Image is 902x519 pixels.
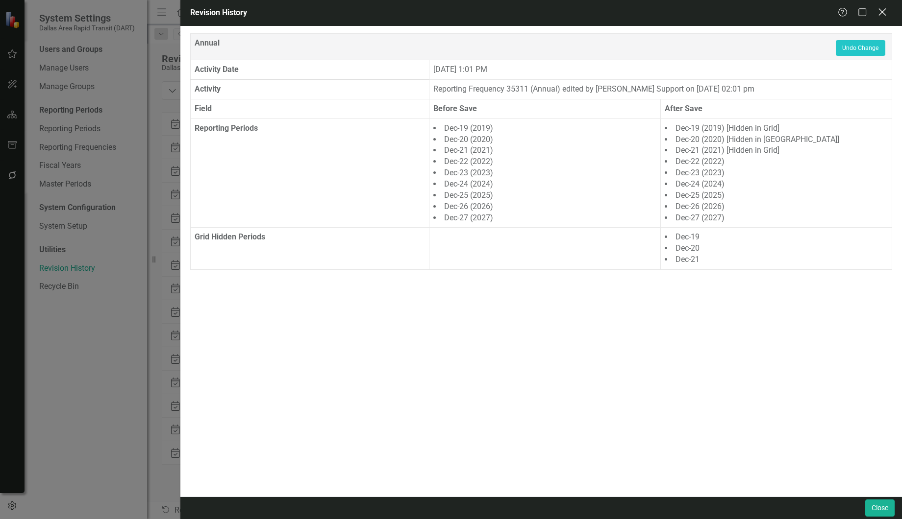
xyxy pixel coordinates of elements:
li: Dec-20 (2020) [Hidden in [GEOGRAPHIC_DATA]] [665,134,888,145]
li: Dec-22 (2022) [665,156,888,167]
li: Dec-25 (2025) [665,190,888,201]
td: [DATE] 1:01 PM [429,60,892,80]
li: Dec-22 (2022) [433,156,656,167]
li: Dec-24 (2024) [433,179,656,190]
li: Dec-20 [665,243,888,254]
td: Reporting Frequency 35311 (Annual) edited by [PERSON_NAME] Support on [DATE] 02:01 pm [429,80,892,99]
li: Dec-21 [665,254,888,265]
li: Dec-19 (2019) [Hidden in Grid] [665,123,888,134]
div: Annual [195,38,836,56]
li: Dec-25 (2025) [433,190,656,201]
th: Activity [191,80,429,99]
li: Dec-23 (2023) [665,167,888,179]
th: Before Save [429,99,660,118]
th: Reporting Periods [191,118,429,228]
li: Dec-27 (2027) [433,212,656,224]
th: Activity Date [191,60,429,80]
li: Dec-19 [665,232,888,243]
li: Dec-24 (2024) [665,179,888,190]
li: Dec-26 (2026) [665,201,888,212]
li: Dec-19 (2019) [433,123,656,134]
button: Close [865,499,895,517]
th: Field [191,99,429,118]
li: Dec-20 (2020) [433,134,656,145]
th: After Save [660,99,892,118]
span: Revision History [190,8,247,17]
th: Grid Hidden Periods [191,228,429,270]
li: Dec-27 (2027) [665,212,888,224]
li: Dec-23 (2023) [433,167,656,179]
li: Dec-26 (2026) [433,201,656,212]
li: Dec-21 (2021) [Hidden in Grid] [665,145,888,156]
button: Undo Change [836,40,885,56]
li: Dec-21 (2021) [433,145,656,156]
